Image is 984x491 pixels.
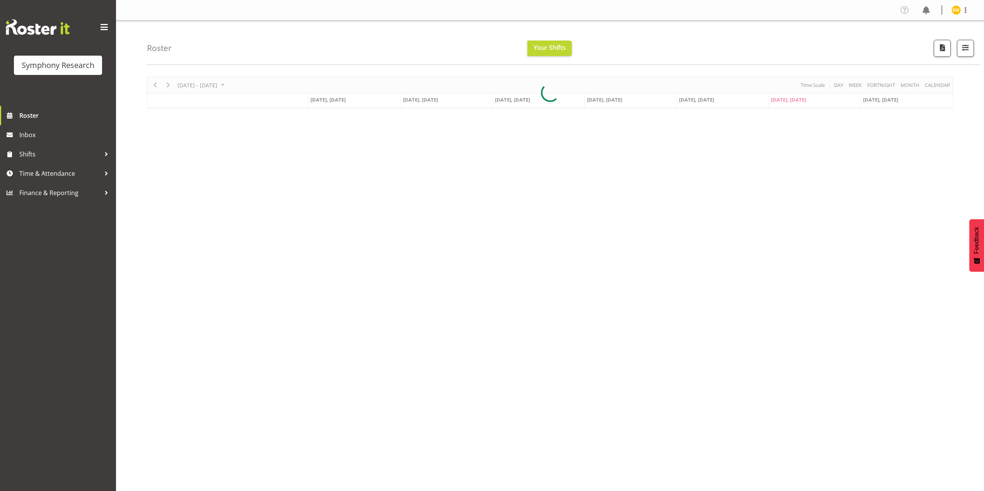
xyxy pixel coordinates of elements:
[973,227,980,254] span: Feedback
[952,5,961,15] img: enrica-walsh11863.jpg
[934,40,951,57] button: Download a PDF of the roster according to the set date range.
[6,19,70,35] img: Rosterit website logo
[19,110,112,121] span: Roster
[147,44,172,53] h4: Roster
[957,40,974,57] button: Filter Shifts
[969,219,984,272] button: Feedback - Show survey
[19,129,112,141] span: Inbox
[19,148,101,160] span: Shifts
[534,43,566,52] span: Your Shifts
[19,187,101,199] span: Finance & Reporting
[22,59,94,71] div: Symphony Research
[527,41,572,56] button: Your Shifts
[19,168,101,179] span: Time & Attendance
